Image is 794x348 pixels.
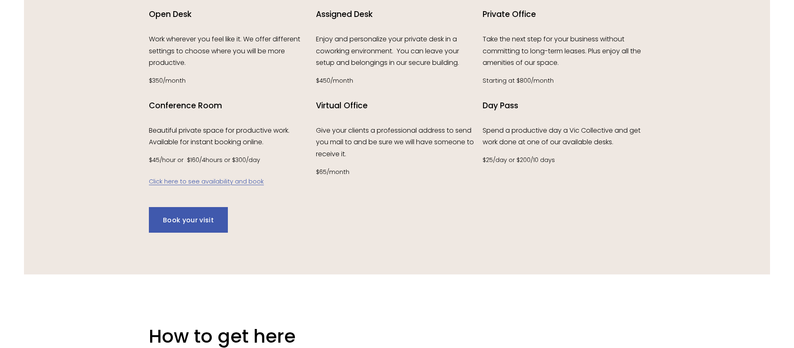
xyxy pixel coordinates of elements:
a: Click here to see availability and book [149,177,264,186]
p: $25/day or $200/10 days [483,155,645,166]
p: Enjoy and personalize your private desk in a coworking environment. You can leave your setup and ... [316,33,478,69]
h4: Conference Room [149,100,311,112]
h4: Day Pass [483,100,645,112]
h4: Virtual Office [316,100,478,112]
p: $65/month [316,167,478,178]
p: Work wherever you feel like it. We offer different settings to choose where you will be more prod... [149,33,311,69]
p: Spend a productive day a Vic Collective and get work done at one of our available desks. [483,125,645,149]
p: Give your clients a professional address to send you mail to and be sure we will have someone to ... [316,125,478,160]
p: $350/month [149,76,311,86]
p: $450/month [316,76,478,86]
p: $45/hour or $160/4hours or $300/day [149,155,311,187]
p: Beautiful private space for productive work. Available for instant booking online. [149,125,311,149]
p: Starting at $800/month [483,76,645,86]
a: Book your visit [149,207,228,233]
h4: Private Office [483,9,645,20]
h4: Open Desk [149,9,311,20]
h4: Assigned Desk [316,9,478,20]
p: Take the next step for your business without committing to long-term leases. Plus enjoy all the a... [483,33,645,69]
